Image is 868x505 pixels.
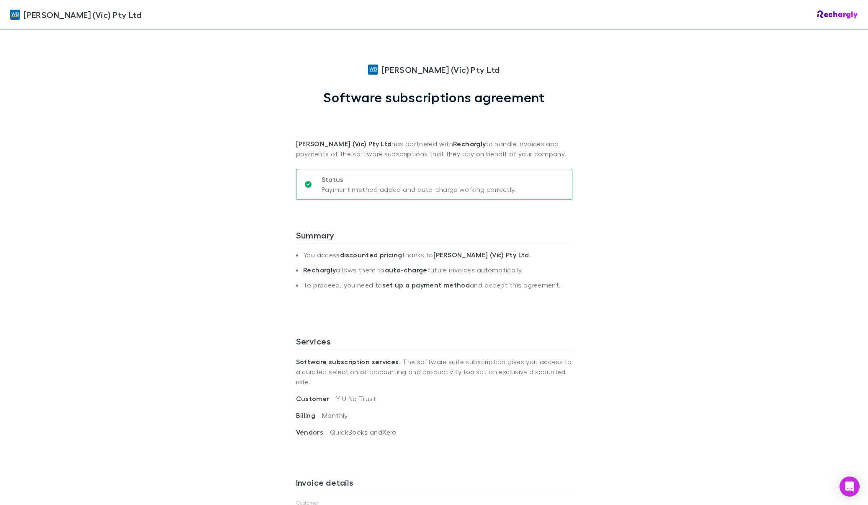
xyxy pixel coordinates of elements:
[381,63,500,76] span: [PERSON_NAME] (Vic) Pty Ltd
[296,411,322,420] span: Billing
[303,251,572,266] li: You access thanks to .
[296,350,572,394] p: . The software suite subscription gives you access to a curated selection of accounting and produ...
[296,230,572,243] h3: Summary
[340,251,402,259] strong: discounted pricing
[296,394,336,403] span: Customer
[382,281,470,289] strong: set up a payment method
[322,174,516,184] p: Status
[817,10,858,19] img: Rechargly Logo
[433,251,529,259] strong: [PERSON_NAME] (Vic) Pty Ltd
[23,8,142,21] span: [PERSON_NAME] (Vic) Pty Ltd
[296,140,392,148] strong: [PERSON_NAME] (Vic) Pty Ltd
[303,266,572,281] li: allows them to future invoices automatically.
[840,477,860,497] div: Open Intercom Messenger
[323,89,545,105] h1: Software subscriptions agreement
[330,428,397,436] span: QuickBooks and Xero
[296,357,399,366] strong: Software subscription services
[385,266,428,274] strong: auto-charge
[296,477,572,491] h3: Invoice details
[303,281,572,296] li: To proceed, you need to and accept this agreement.
[453,140,486,148] strong: Rechargly
[10,10,20,20] img: William Buck (Vic) Pty Ltd's Logo
[336,394,376,402] span: Y U No Trust
[303,266,336,274] strong: Rechargly
[296,336,572,350] h3: Services
[296,105,572,159] p: has partnered with to handle invoices and payments of the software subscriptions that they pay on...
[322,184,516,194] p: Payment method added and auto-charge working correctly.
[322,411,348,419] span: Monthly
[296,428,330,436] span: Vendors
[368,65,378,75] img: William Buck (Vic) Pty Ltd's Logo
